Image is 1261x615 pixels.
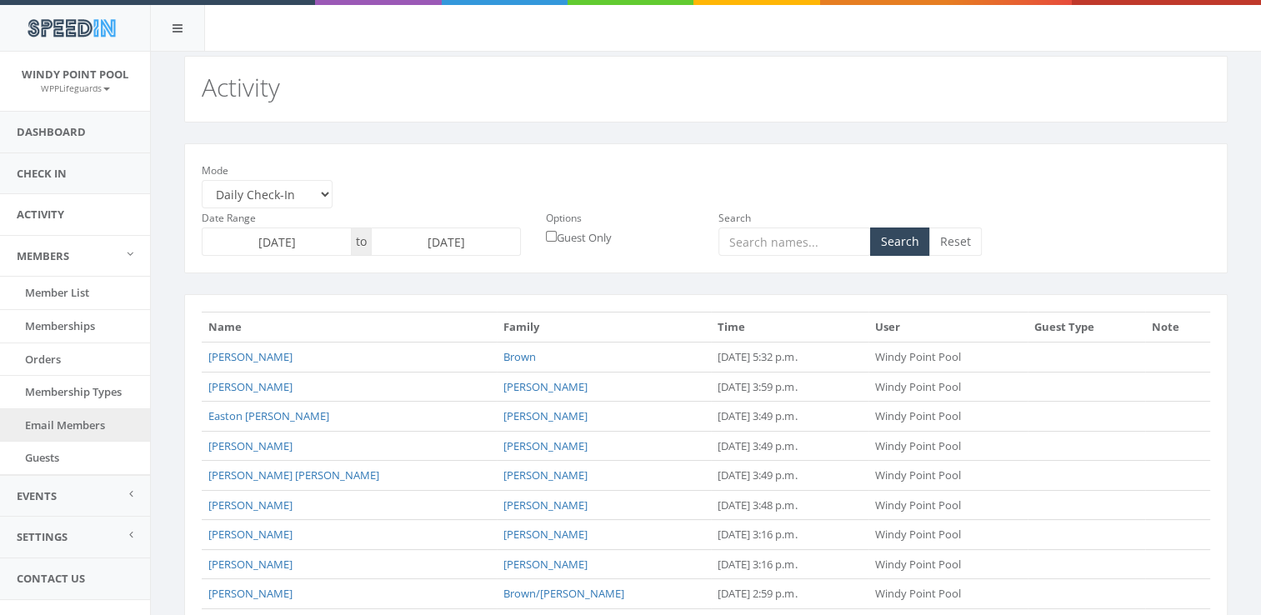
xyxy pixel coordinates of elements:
span: Members [17,248,69,263]
a: Easton [PERSON_NAME] [208,408,329,423]
td: Windy Point Pool [868,520,1027,550]
td: [DATE] 2:59 p.m. [711,579,868,609]
a: [PERSON_NAME] [PERSON_NAME] [208,467,379,482]
td: Windy Point Pool [868,461,1027,491]
td: Windy Point Pool [868,342,1027,372]
a: [PERSON_NAME] [503,408,588,423]
a: [PERSON_NAME] [503,527,588,542]
a: WPPLifeguards [41,80,110,95]
td: Windy Point Pool [868,402,1027,432]
td: [DATE] 3:48 p.m. [711,490,868,520]
td: Windy Point Pool [868,431,1027,461]
img: speedin_logo.png [19,12,123,43]
th: Time [711,312,868,342]
a: [PERSON_NAME] [503,379,588,394]
a: [PERSON_NAME] [208,527,293,542]
span: Events [17,488,57,503]
input: Search names... [718,227,871,256]
td: [DATE] 3:49 p.m. [711,402,868,432]
span: Settings [17,529,68,544]
td: [DATE] 5:32 p.m. [711,342,868,372]
a: [PERSON_NAME] [503,557,588,572]
a: [PERSON_NAME] [208,379,293,394]
h6: Date Range [202,212,521,223]
td: Windy Point Pool [868,372,1027,402]
td: Windy Point Pool [868,579,1027,609]
h2: Activity [202,73,1210,101]
button: Search [870,227,930,256]
a: Brown [503,349,536,364]
td: [DATE] 3:49 p.m. [711,461,868,491]
h6: Mode [202,165,521,176]
h6: Options [546,212,693,223]
a: [PERSON_NAME] [208,497,293,512]
small: WPPLifeguards [41,82,110,94]
a: Reset [929,227,982,256]
td: Windy Point Pool [868,490,1027,520]
td: [DATE] 3:49 p.m. [711,431,868,461]
td: [DATE] 3:16 p.m. [711,520,868,550]
input: Guest Only [546,231,557,242]
th: Family [497,312,712,342]
span: Contact Us [17,571,85,586]
a: [PERSON_NAME] [503,467,588,482]
td: [DATE] 3:59 p.m. [711,372,868,402]
span: Email Members [25,417,105,432]
th: User [868,312,1027,342]
span: to [352,227,371,256]
a: [PERSON_NAME] [208,349,293,364]
label: Guest Only [546,227,612,246]
a: [PERSON_NAME] [503,438,588,453]
td: [DATE] 3:16 p.m. [711,549,868,579]
a: [PERSON_NAME] [208,586,293,601]
a: [PERSON_NAME] [208,557,293,572]
th: Note [1145,312,1210,342]
a: Brown/[PERSON_NAME] [503,586,624,601]
th: Guest Type [1028,312,1145,342]
td: Windy Point Pool [868,549,1027,579]
span: Windy Point Pool [22,67,128,82]
a: [PERSON_NAME] [208,438,293,453]
th: Name [202,312,497,342]
a: [PERSON_NAME] [503,497,588,512]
